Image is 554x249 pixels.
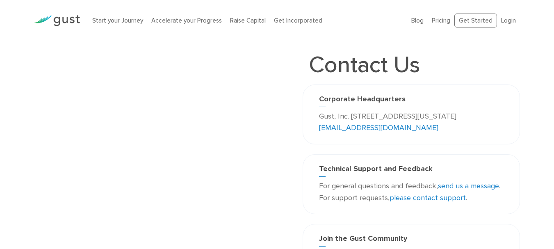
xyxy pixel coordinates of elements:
[92,17,143,24] a: Start your Journey
[230,17,266,24] a: Raise Capital
[34,15,80,26] img: Gust Logo
[319,111,504,135] p: Gust, Inc. [STREET_ADDRESS][US_STATE]
[151,17,222,24] a: Accelerate your Progress
[390,194,466,202] a: please contact support
[432,17,450,24] a: Pricing
[319,234,504,247] h3: Join the Gust Community
[274,17,322,24] a: Get Incorporated
[319,164,504,177] h3: Technical Support and Feedback
[319,95,504,107] h3: Corporate Headquarters
[319,123,438,132] a: [EMAIL_ADDRESS][DOMAIN_NAME]
[411,17,424,24] a: Blog
[438,182,499,190] a: send us a message
[303,53,426,76] h1: Contact Us
[501,17,516,24] a: Login
[454,14,497,28] a: Get Started
[319,180,504,204] p: For general questions and feedback, . For support requests, .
